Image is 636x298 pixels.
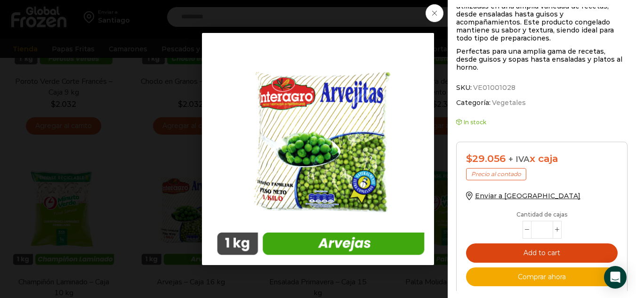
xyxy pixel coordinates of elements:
a: Vegetales [491,98,526,107]
img: arvejas-1.jpg [202,33,434,265]
span: VE01001028 [472,83,515,92]
div: x caja [466,152,618,166]
span: + IVA [508,154,530,164]
span: SKU: [456,83,628,92]
bdi: 29.056 [466,153,506,164]
span: Categoría: [456,98,628,107]
a: Enviar a [GEOGRAPHIC_DATA] [466,191,580,200]
p: Perfectas para una amplia gama de recetas, desde guisos y sopas hasta ensaladas y platos al horno. [456,48,628,71]
span: Enviar a [GEOGRAPHIC_DATA] [475,192,580,200]
p: Cantidad de cajas [466,211,618,218]
div: Open Intercom Messenger [604,266,627,289]
p: In stock [456,118,628,127]
button: Comprar ahora [466,267,618,287]
input: Product quantity [531,221,553,239]
button: Add to cart [466,243,618,263]
p: Precio al contado [466,168,526,180]
span: $ [466,153,472,164]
